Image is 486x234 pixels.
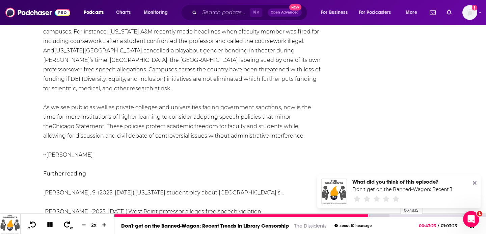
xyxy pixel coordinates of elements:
[359,8,391,17] span: For Podcasters
[463,211,479,227] iframe: Intercom live chat
[139,7,177,18] button: open menu
[121,223,289,229] a: Don't get on the Banned-Wagon: Recent Trends in Library Censorship
[61,221,74,229] button: 30
[472,5,477,10] svg: Add a profile image
[88,222,100,228] div: 2 x
[116,8,131,17] span: Charts
[70,227,73,229] span: 30
[334,224,372,228] div: about 10 hours ago
[52,123,104,130] a: Chicago Statement
[406,8,417,17] span: More
[135,189,284,196] a: [US_STATE] student play about [GEOGRAPHIC_DATA] s…
[321,179,347,204] img: Don't get on the Banned-Wagon: Recent Trends in Library Censorship
[352,179,452,185] div: What did you think of this episode?
[43,170,86,177] strong: Further reading
[26,221,39,229] button: 10
[250,8,262,17] span: ⌘ K
[144,8,168,17] span: Monitoring
[84,8,104,17] span: Podcasts
[401,7,426,18] button: open menu
[271,11,299,14] span: Open Advanced
[289,4,301,10] span: New
[477,211,482,216] span: 1
[427,7,438,18] a: Show notifications dropdown
[354,7,401,18] button: open menu
[401,207,422,214] div: 00:48:15
[444,7,454,18] a: Show notifications dropdown
[419,223,438,228] span: 00:43:23
[462,5,477,20] span: Logged in as FIREPodchaser25
[316,7,356,18] button: open menu
[199,7,250,18] input: Search podcasts, credits, & more...
[321,8,348,17] span: For Business
[54,47,186,54] a: [US_STATE][GEOGRAPHIC_DATA] cancelled a play
[5,6,70,19] img: Podchaser - Follow, Share and Rate Podcasts
[438,223,439,228] span: /
[128,208,265,215] a: West Point professor alleges free speech violation…
[114,214,486,217] div: 00:48:15
[462,5,477,20] img: User Profile
[294,223,326,229] a: The Dissidents
[27,227,30,229] span: 10
[439,223,464,228] span: 01:03:23
[462,5,477,20] button: Show profile menu
[112,7,135,18] a: Charts
[187,5,314,20] div: Search podcasts, credits, & more...
[268,8,302,17] button: Open AdvancedNew
[79,7,112,18] button: open menu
